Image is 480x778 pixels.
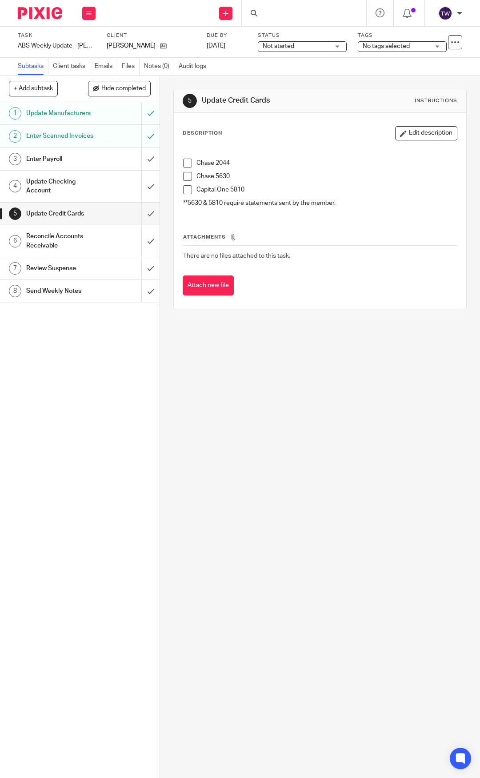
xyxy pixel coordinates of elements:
[9,180,21,192] div: 4
[207,43,225,49] span: [DATE]
[18,32,96,39] label: Task
[18,7,62,19] img: Pixie
[144,58,174,75] a: Notes (0)
[196,172,457,181] p: Chase 5630
[18,41,96,50] div: ABS Weekly Update - Cahill
[183,235,226,239] span: Attachments
[88,81,151,96] button: Hide completed
[9,153,21,165] div: 3
[183,275,234,295] button: Attach new file
[107,41,156,50] p: [PERSON_NAME]
[207,32,247,39] label: Due by
[101,85,146,92] span: Hide completed
[107,32,196,39] label: Client
[9,81,58,96] button: + Add subtask
[183,253,290,259] span: There are no files attached to this task.
[53,58,90,75] a: Client tasks
[26,107,97,120] h1: Update Manufacturers
[9,285,21,297] div: 8
[26,129,97,143] h1: Enter Scanned Invoices
[122,58,140,75] a: Files
[258,32,347,39] label: Status
[395,126,457,140] button: Edit description
[9,107,21,120] div: 1
[202,96,339,105] h1: Update Credit Cards
[9,130,21,143] div: 2
[26,152,97,166] h1: Enter Payroll
[26,284,97,298] h1: Send Weekly Notes
[26,175,97,198] h1: Update Checking Account
[363,43,410,49] span: No tags selected
[415,97,457,104] div: Instructions
[9,207,21,220] div: 5
[26,230,97,252] h1: Reconcile Accounts Receivable
[438,6,452,20] img: svg%3E
[183,199,457,207] p: **5630 & 5810 require statements sent by the member.
[9,235,21,247] div: 6
[183,94,197,108] div: 5
[183,130,222,137] p: Description
[263,43,294,49] span: Not started
[18,58,48,75] a: Subtasks
[196,185,457,194] p: Capital One 5810
[358,32,447,39] label: Tags
[196,159,457,168] p: Chase 2044
[95,58,117,75] a: Emails
[26,262,97,275] h1: Review Suspense
[9,262,21,275] div: 7
[18,41,96,50] div: ABS Weekly Update - [PERSON_NAME]
[26,207,97,220] h1: Update Credit Cards
[179,58,211,75] a: Audit logs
